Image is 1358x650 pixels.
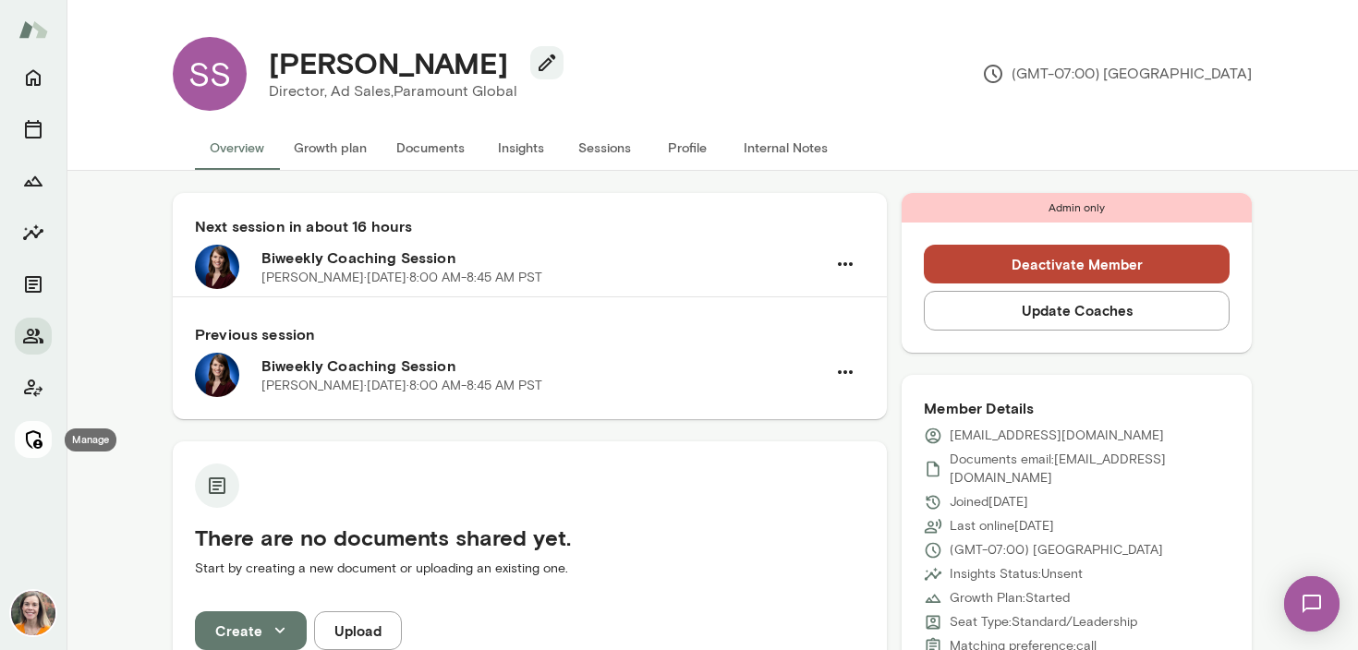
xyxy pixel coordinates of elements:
[479,126,563,170] button: Insights
[950,517,1054,536] p: Last online [DATE]
[279,126,382,170] button: Growth plan
[563,126,646,170] button: Sessions
[950,613,1137,632] p: Seat Type: Standard/Leadership
[382,126,479,170] button: Documents
[314,611,402,650] button: Upload
[729,126,843,170] button: Internal Notes
[195,611,307,650] button: Create
[15,421,52,458] button: Manage
[15,318,52,355] button: Members
[195,560,865,578] p: Start by creating a new document or uploading an existing one.
[982,63,1252,85] p: (GMT-07:00) [GEOGRAPHIC_DATA]
[924,245,1230,283] button: Deactivate Member
[195,523,865,552] h5: There are no documents shared yet.
[195,215,865,237] h6: Next session in about 16 hours
[269,80,549,102] p: Director, Ad Sales, Paramount Global
[269,45,508,80] h4: [PERSON_NAME]
[950,451,1230,487] p: Documents email: [EMAIL_ADDRESS][DOMAIN_NAME]
[15,369,52,406] button: Client app
[950,589,1070,608] p: Growth Plan: Started
[261,377,542,395] p: [PERSON_NAME] · [DATE] · 8:00 AM-8:45 AM PST
[15,111,52,148] button: Sessions
[950,565,1083,584] p: Insights Status: Unsent
[261,269,542,287] p: [PERSON_NAME] · [DATE] · 8:00 AM-8:45 AM PST
[15,214,52,251] button: Insights
[924,291,1230,330] button: Update Coaches
[950,427,1164,445] p: [EMAIL_ADDRESS][DOMAIN_NAME]
[173,37,247,111] div: SS
[11,591,55,635] img: Carrie Kelly
[261,355,826,377] h6: Biweekly Coaching Session
[950,541,1163,560] p: (GMT-07:00) [GEOGRAPHIC_DATA]
[950,493,1028,512] p: Joined [DATE]
[65,428,116,451] div: Manage
[18,12,48,47] img: Mento
[195,323,865,345] h6: Previous session
[195,126,279,170] button: Overview
[261,247,826,269] h6: Biweekly Coaching Session
[902,193,1252,223] div: Admin only
[924,397,1230,419] h6: Member Details
[15,59,52,96] button: Home
[15,162,52,199] button: Growth Plan
[646,126,729,170] button: Profile
[15,266,52,303] button: Documents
